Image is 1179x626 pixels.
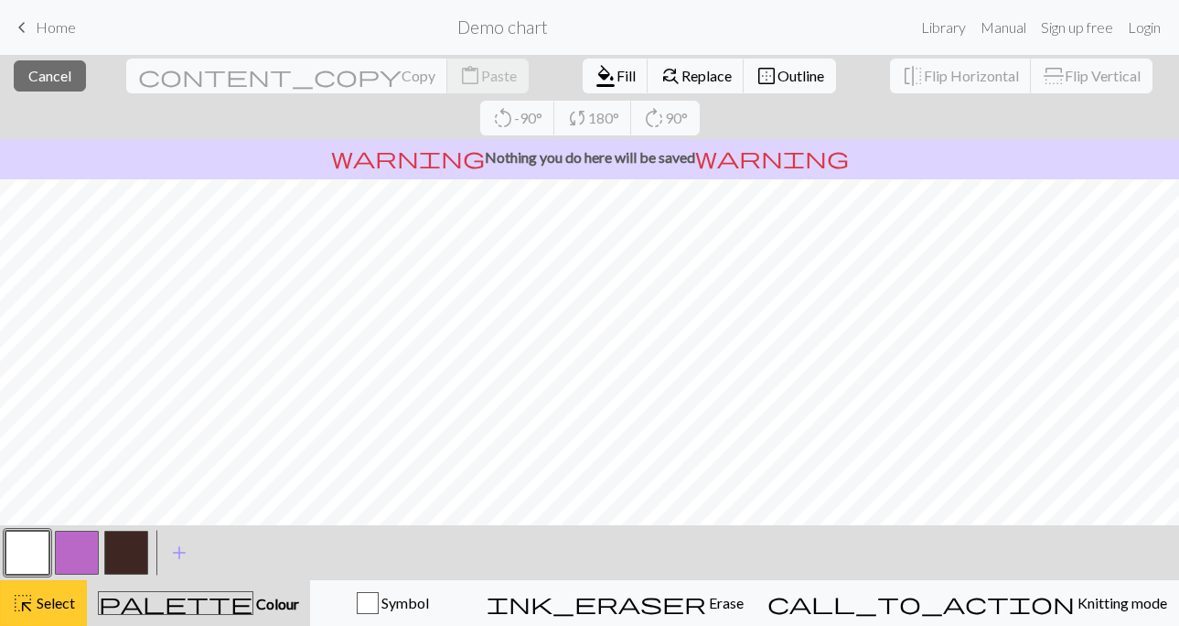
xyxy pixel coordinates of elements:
span: Erase [706,594,744,611]
span: 180° [588,109,619,126]
span: sync [566,105,588,131]
span: format_color_fill [595,63,616,89]
p: Nothing you do here will be saved [7,146,1172,168]
h2: Demo chart [457,16,548,38]
span: Cancel [28,67,71,84]
span: warning [695,145,849,170]
span: rotate_left [492,105,514,131]
span: Knitting mode [1075,594,1167,611]
a: Login [1120,9,1168,46]
span: content_copy [138,63,402,89]
button: 180° [554,101,632,135]
button: Erase [475,580,756,626]
button: Copy [126,59,448,93]
span: Copy [402,67,435,84]
span: -90° [514,109,542,126]
span: highlight_alt [12,590,34,616]
button: -90° [480,101,555,135]
span: Outline [777,67,824,84]
span: add [168,540,190,566]
span: flip [1041,65,1066,87]
span: ink_eraser [487,590,706,616]
span: Flip Vertical [1065,67,1141,84]
button: Outline [744,59,836,93]
span: 90° [665,109,688,126]
button: Flip Vertical [1031,59,1152,93]
a: Library [914,9,973,46]
span: call_to_action [767,590,1075,616]
button: Flip Horizontal [890,59,1032,93]
a: Sign up free [1034,9,1120,46]
span: Fill [616,67,636,84]
span: keyboard_arrow_left [11,15,33,40]
button: Cancel [14,60,86,92]
a: Manual [973,9,1034,46]
span: Colour [253,595,299,612]
button: Symbol [310,580,475,626]
button: Fill [583,59,648,93]
span: Flip Horizontal [924,67,1019,84]
span: Home [36,18,76,36]
button: Replace [648,59,745,93]
span: border_outer [756,63,777,89]
span: palette [99,590,252,616]
span: Replace [681,67,732,84]
button: Colour [87,580,310,626]
button: 90° [631,101,700,135]
span: rotate_right [643,105,665,131]
span: Select [34,594,75,611]
a: Home [11,12,76,43]
span: warning [331,145,485,170]
span: flip [902,63,924,89]
span: Symbol [379,594,429,611]
button: Knitting mode [756,580,1179,626]
span: find_replace [659,63,681,89]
